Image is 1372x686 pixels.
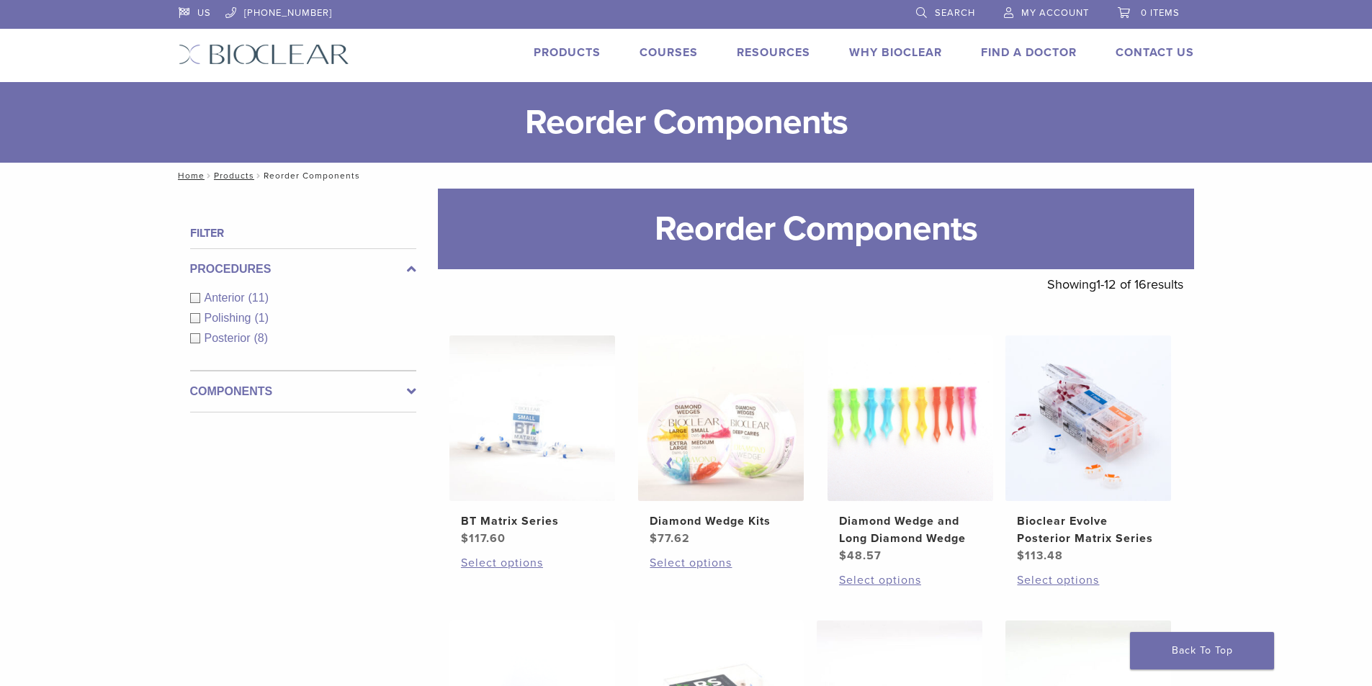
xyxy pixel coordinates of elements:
[650,554,792,572] a: Select options for “Diamond Wedge Kits”
[438,189,1194,269] h1: Reorder Components
[190,383,416,400] label: Components
[461,531,469,546] span: $
[828,335,993,501] img: Diamond Wedge and Long Diamond Wedge
[1116,45,1194,60] a: Contact Us
[638,335,804,501] img: Diamond Wedge Kits
[174,171,205,181] a: Home
[168,163,1205,189] nav: Reorder Components
[849,45,942,60] a: Why Bioclear
[650,531,690,546] bdi: 77.62
[737,45,810,60] a: Resources
[205,292,248,304] span: Anterior
[935,7,975,19] span: Search
[461,554,604,572] a: Select options for “BT Matrix Series”
[839,513,982,547] h2: Diamond Wedge and Long Diamond Wedge
[1130,632,1274,669] a: Back To Top
[650,513,792,530] h2: Diamond Wedge Kits
[254,172,264,179] span: /
[1047,269,1183,299] p: Showing results
[1005,335,1173,564] a: Bioclear Evolve Posterior Matrix SeriesBioclear Evolve Posterior Matrix Series $113.48
[637,335,805,547] a: Diamond Wedge KitsDiamond Wedge Kits $77.62
[839,572,982,589] a: Select options for “Diamond Wedge and Long Diamond Wedge”
[534,45,601,60] a: Products
[190,261,416,278] label: Procedures
[214,171,254,181] a: Products
[1141,7,1180,19] span: 0 items
[1017,572,1160,589] a: Select options for “Bioclear Evolve Posterior Matrix Series”
[205,312,255,324] span: Polishing
[1096,276,1147,292] span: 1-12 of 16
[205,172,214,179] span: /
[640,45,698,60] a: Courses
[248,292,269,304] span: (11)
[190,225,416,242] h4: Filter
[839,549,882,563] bdi: 48.57
[179,44,349,65] img: Bioclear
[1017,549,1025,563] span: $
[254,332,269,344] span: (8)
[461,531,506,546] bdi: 117.60
[827,335,995,564] a: Diamond Wedge and Long Diamond WedgeDiamond Wedge and Long Diamond Wedge $48.57
[1021,7,1089,19] span: My Account
[1017,549,1063,563] bdi: 113.48
[1017,513,1160,547] h2: Bioclear Evolve Posterior Matrix Series
[205,332,254,344] span: Posterior
[461,513,604,530] h2: BT Matrix Series
[650,531,658,546] span: $
[449,335,615,501] img: BT Matrix Series
[981,45,1077,60] a: Find A Doctor
[449,335,616,547] a: BT Matrix SeriesBT Matrix Series $117.60
[839,549,847,563] span: $
[254,312,269,324] span: (1)
[1005,335,1171,501] img: Bioclear Evolve Posterior Matrix Series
